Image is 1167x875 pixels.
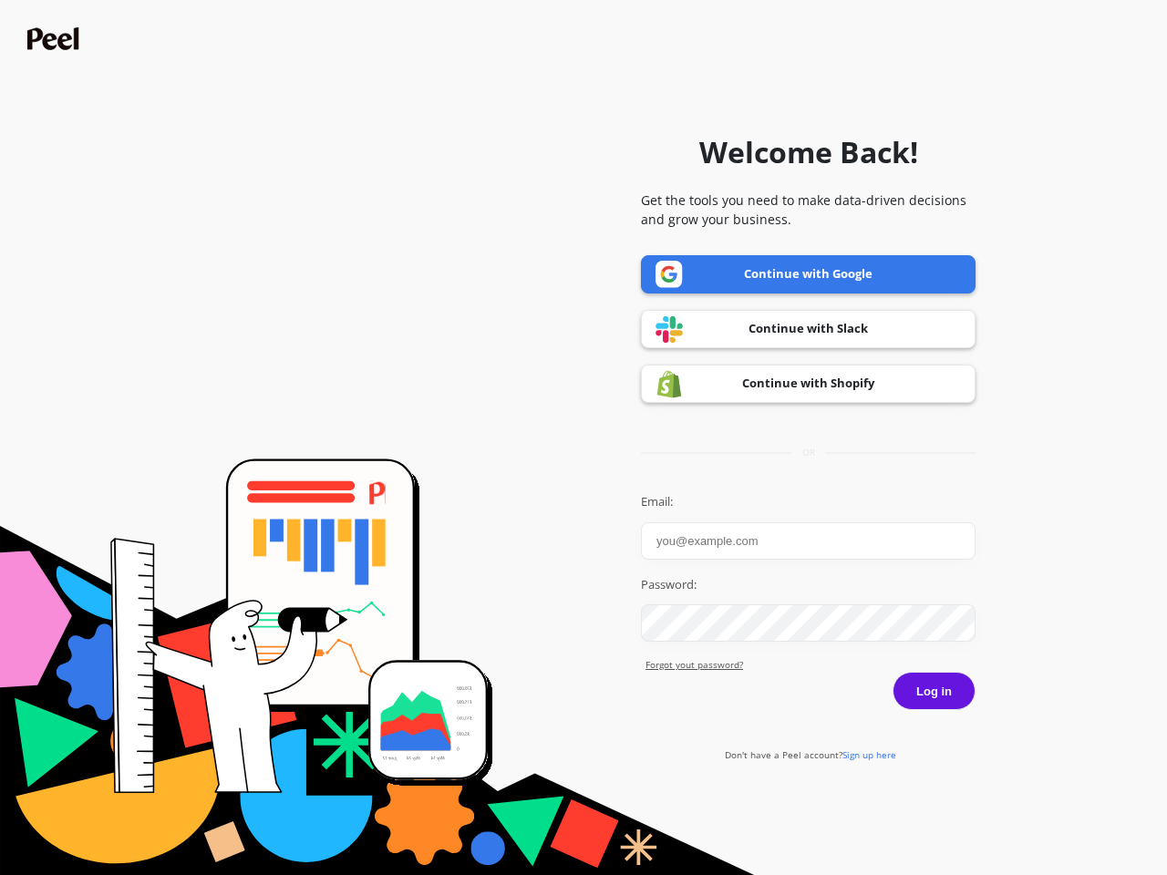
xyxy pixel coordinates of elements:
[893,672,976,710] button: Log in
[699,130,918,174] h1: Welcome Back!
[641,446,976,459] div: or
[656,370,683,398] img: Shopify logo
[641,190,976,229] p: Get the tools you need to make data-driven decisions and grow your business.
[641,493,976,511] label: Email:
[641,255,976,293] a: Continue with Google
[725,748,896,761] a: Don't have a Peel account?Sign up here
[645,658,976,672] a: Forgot yout password?
[842,748,896,761] span: Sign up here
[641,310,976,348] a: Continue with Slack
[641,576,976,594] label: Password:
[641,365,976,403] a: Continue with Shopify
[27,27,84,50] img: Peel
[656,261,683,288] img: Google logo
[641,522,976,560] input: you@example.com
[656,315,683,344] img: Slack logo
